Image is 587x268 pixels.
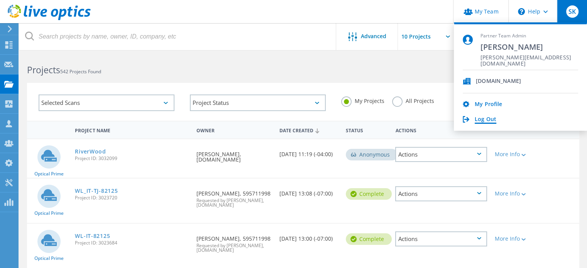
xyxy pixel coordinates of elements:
span: [DOMAIN_NAME] [476,78,521,85]
label: All Projects [392,96,434,104]
span: [PERSON_NAME] [480,42,578,52]
svg: \n [518,8,525,15]
div: [PERSON_NAME], 595711998 [193,224,276,260]
span: Optical Prime [34,172,64,176]
div: More Info [495,236,531,241]
a: WL_IT-TJ-82125 [75,188,118,194]
div: Selected Scans [39,94,174,111]
a: Live Optics Dashboard [8,16,91,22]
div: Complete [346,233,392,245]
label: My Projects [341,96,384,104]
a: RiverWood [75,149,106,154]
span: SK [568,8,576,15]
div: [PERSON_NAME], 595711998 [193,179,276,215]
input: Search projects by name, owner, ID, company, etc [19,23,337,50]
div: Actions [391,123,491,137]
span: Project ID: 3023720 [75,196,189,200]
span: 542 Projects Found [60,68,101,75]
span: Optical Prime [34,256,64,261]
div: [DATE] 11:19 (-04:00) [276,139,342,165]
div: Anonymous [346,149,398,160]
span: Partner Team Admin [480,33,578,39]
span: Requested by [PERSON_NAME], [DOMAIN_NAME] [196,243,272,253]
div: Actions [395,147,487,162]
div: More Info [495,152,531,157]
span: Requested by [PERSON_NAME], [DOMAIN_NAME] [196,198,272,207]
div: Date Created [276,123,342,137]
span: Project ID: 3023684 [75,241,189,245]
div: Complete [346,188,392,200]
div: Actions [395,186,487,201]
div: More Info [495,191,531,196]
div: Status [342,123,392,137]
div: Owner [193,123,276,137]
span: Optical Prime [34,211,64,216]
span: Advanced [361,34,386,39]
div: [DATE] 13:00 (-07:00) [276,224,342,249]
span: Project ID: 3032099 [75,156,189,161]
div: [DATE] 13:08 (-07:00) [276,179,342,204]
div: Actions [395,231,487,246]
b: Projects [27,64,60,76]
a: Log Out [475,116,496,123]
div: Project Name [71,123,193,137]
span: [PERSON_NAME][EMAIL_ADDRESS][DOMAIN_NAME] [480,54,578,62]
div: [PERSON_NAME], [DOMAIN_NAME] [193,139,276,170]
a: WL-IT-82125 [75,233,110,239]
div: Project Status [190,94,326,111]
a: My Profile [475,101,502,108]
